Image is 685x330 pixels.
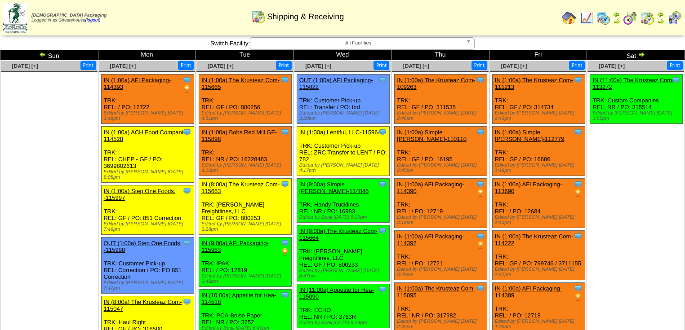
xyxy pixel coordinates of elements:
[667,61,683,70] button: Print
[199,127,292,176] div: TRK: REL: NR / PO: 16228483
[623,11,637,25] img: calendarblend.gif
[391,50,489,60] td: Thu
[562,11,576,25] img: home.gif
[395,231,487,280] div: TRK: REL: / PO: 12721
[495,129,565,142] a: IN (1:00a) Simple [PERSON_NAME]-112779
[299,228,378,241] a: IN (9:00a) The Krusteaz Com-115664
[297,75,389,124] div: TRK: Customer Pick-up REL: Transfer / PO: tbd
[280,247,289,256] img: PO
[657,11,664,18] img: arrowleft.gif
[574,180,583,189] img: Tooltip
[104,129,185,142] a: IN (1:00a) ACH Food Compani-114528
[613,11,620,18] img: arrowleft.gif
[378,226,387,235] img: Tooltip
[104,299,182,312] a: IN (8:00a) The Krusteaz Com-115047
[299,215,389,220] div: Edited by Bpali [DATE] 6:29pm
[196,50,294,60] td: Tue
[495,110,585,121] div: Edited by [PERSON_NAME] [DATE] 2:43pm
[495,285,562,299] a: IN (1:00a) AFI Packaging-114389
[397,110,487,121] div: Edited by [PERSON_NAME] [DATE] 2:46pm
[492,127,585,176] div: TRK: REL: GF / PO: 16686
[299,320,389,326] div: Edited by Bpali [DATE] 6:24pm
[199,238,292,287] div: TRK: IPAK REL: / PO: 12819
[476,241,485,250] img: PO
[182,75,191,84] img: Tooltip
[378,285,387,294] img: Tooltip
[297,225,389,282] div: TRK: [PERSON_NAME] Freightlines, LLC REL: GF / PO: 800233
[299,163,389,173] div: Edited by [PERSON_NAME] [DATE] 4:17pm
[397,233,464,246] a: IN (1:00a) AFI Packaging-114392
[569,61,585,70] button: Print
[199,75,292,124] div: TRK: REL: GF / PO: 800256
[182,128,191,136] img: Tooltip
[101,238,194,294] div: TRK: Customer Pick-up REL: Correction / PO: PO 851 Correction
[476,189,485,198] img: PO
[378,180,387,189] img: Tooltip
[495,181,562,194] a: IN (1:00a) AFI Packaging-113690
[297,284,389,328] div: TRK: ECHO REL: NR / PO: 3763R
[208,63,234,69] a: [DATE] [+]
[495,233,573,246] a: IN (1:00a) The Krusteaz Com-114222
[579,11,593,25] img: line_graph.gif
[297,179,389,223] div: TRK: Handy Trucklines REL: NR / PO: 16983
[495,163,585,173] div: Edited by [PERSON_NAME] [DATE] 3:18pm
[599,63,625,69] a: [DATE] [+]
[378,75,387,84] img: Tooltip
[489,50,587,60] td: Fri
[39,51,46,58] img: arrowleft.gif
[101,127,194,183] div: TRK: REL: CHEP - GF / PO: 3699802613
[492,179,585,228] div: TRK: REL: / PO: 12684
[395,179,487,228] div: TRK: REL: / PO: 12719
[101,185,194,235] div: TRK: REL: GF / PO: 851 Correction
[104,77,171,90] a: IN (1:00a) AFI Packaging-114393
[476,232,485,241] img: Tooltip
[98,50,196,60] td: Mon
[596,11,610,25] img: calendarprod.gif
[397,163,487,173] div: Edited by [PERSON_NAME] [DATE] 2:45pm
[280,238,289,247] img: Tooltip
[199,179,292,235] div: TRK: [PERSON_NAME] Freightlines, LLC REL: GF / PO: 800253
[297,127,389,176] div: TRK: Customer Pick-up REL: ZRC Transfer to LENT / PO: 782
[104,240,182,253] a: OUT (1:00a) Step One Foods, -115998
[587,50,685,60] td: Sat
[374,61,389,70] button: Print
[182,84,191,93] img: PO
[574,232,583,241] img: Tooltip
[201,221,291,232] div: Edited by [PERSON_NAME] [DATE] 3:28pm
[201,181,280,194] a: IN (8:00a) The Krusteaz Com-115663
[657,18,664,25] img: arrowright.gif
[182,297,191,306] img: Tooltip
[104,221,194,232] div: Edited by [PERSON_NAME] [DATE] 7:46pm
[672,75,681,84] img: Tooltip
[667,11,681,25] img: calendarcustomer.gif
[299,110,389,121] div: Edited by [PERSON_NAME] [DATE] 3:20pm
[476,284,485,293] img: Tooltip
[201,163,291,173] div: Edited by [PERSON_NAME] [DATE] 4:10pm
[495,215,585,225] div: Edited by [PERSON_NAME] [DATE] 2:43pm
[574,189,583,198] img: PO
[397,77,475,90] a: IN (1:00a) The Krusteaz Com-109263
[12,63,38,69] a: [DATE] [+]
[299,129,381,136] a: IN (1:00a) Lentiful, LLC-115964
[110,63,136,69] a: [DATE] [+]
[201,292,276,305] a: IN (10:00a) Appetite for Hea-114518
[305,63,331,69] a: [DATE] [+]
[80,61,96,70] button: Print
[574,75,583,84] img: Tooltip
[590,75,683,124] div: TRK: Custom Companies REL: NR / PO: 315514
[101,75,194,124] div: TRK: REL: / PO: 12722
[294,50,391,60] td: Wed
[397,267,487,277] div: Edited by [PERSON_NAME] [DATE] 3:20pm
[403,63,429,69] a: [DATE] [+]
[267,12,344,22] span: Shipping & Receiving
[201,240,269,253] a: IN (9:00a) AFI Packaging-115963
[492,75,585,124] div: TRK: REL: GF / PO: 314734
[280,290,289,299] img: Tooltip
[254,38,463,48] span: All Facilities
[299,268,389,279] div: Edited by [PERSON_NAME] [DATE] 4:47pm
[638,51,645,58] img: arrowright.gif
[397,181,464,194] a: IN (1:00a) AFI Packaging-114390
